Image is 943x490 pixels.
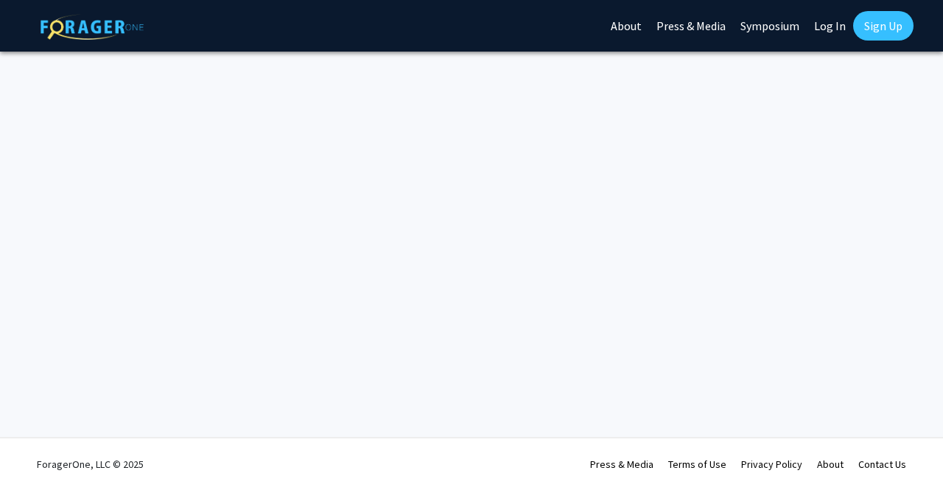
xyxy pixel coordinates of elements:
a: Privacy Policy [741,458,802,471]
a: Terms of Use [668,458,726,471]
a: About [817,458,844,471]
img: ForagerOne Logo [41,14,144,40]
a: Press & Media [590,458,653,471]
div: ForagerOne, LLC © 2025 [37,438,144,490]
a: Sign Up [853,11,914,41]
a: Contact Us [858,458,906,471]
